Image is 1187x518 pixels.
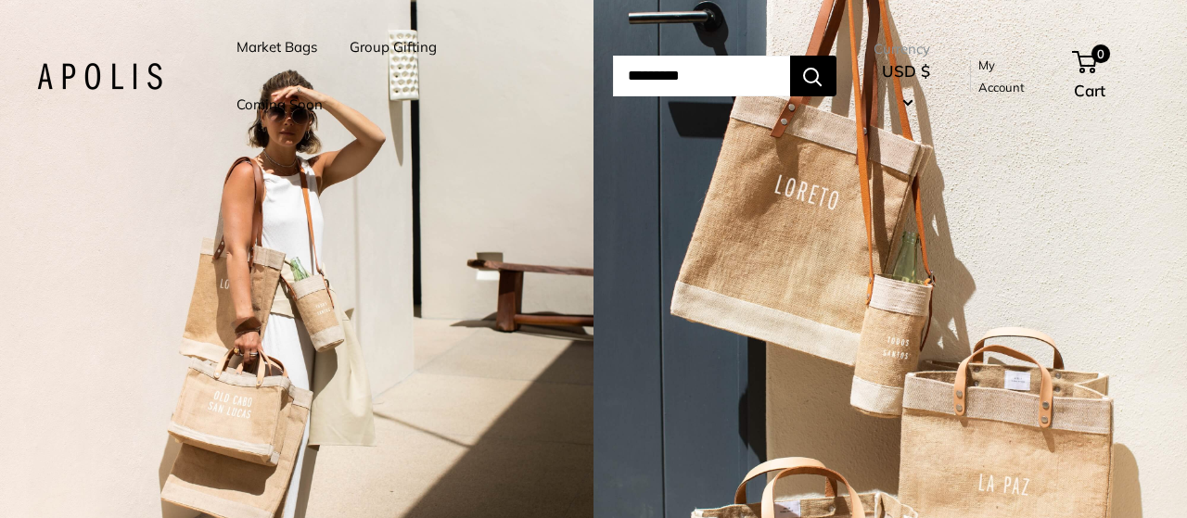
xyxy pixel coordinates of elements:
a: Group Gifting [350,34,437,60]
input: Search... [613,56,790,96]
button: Search [790,56,836,96]
a: Coming Soon [236,92,323,118]
span: Currency [874,36,938,62]
a: My Account [978,54,1041,99]
a: Market Bags [236,34,317,60]
span: 0 [1091,44,1110,63]
span: USD $ [882,61,930,81]
button: USD $ [874,57,938,116]
span: Cart [1074,81,1105,100]
a: 0 Cart [1074,46,1150,106]
img: Apolis [37,63,162,90]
